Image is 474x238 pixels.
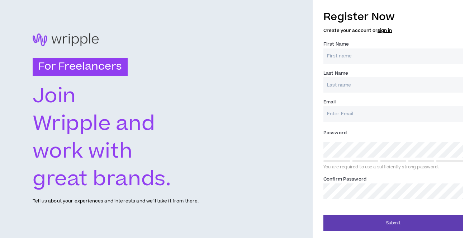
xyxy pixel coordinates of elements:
[33,109,155,138] text: Wripple and
[323,9,463,24] h3: Register Now
[323,173,366,185] label: Confirm Password
[323,38,349,50] label: First Name
[323,130,347,136] span: Password
[323,96,336,108] label: Email
[323,77,463,93] input: Last name
[323,28,463,33] h5: Create your account or
[33,165,171,193] text: great brands.
[323,164,463,170] div: You are required to use a sufficiently strong password.
[33,58,128,76] h3: For Freelancers
[323,106,463,122] input: Enter Email
[33,82,76,111] text: Join
[323,215,463,231] button: Submit
[33,137,133,166] text: work with
[323,67,348,79] label: Last Name
[33,198,199,205] p: Tell us about your experiences and interests and we'll take it from there.
[378,27,392,34] a: sign in
[323,48,463,64] input: First name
